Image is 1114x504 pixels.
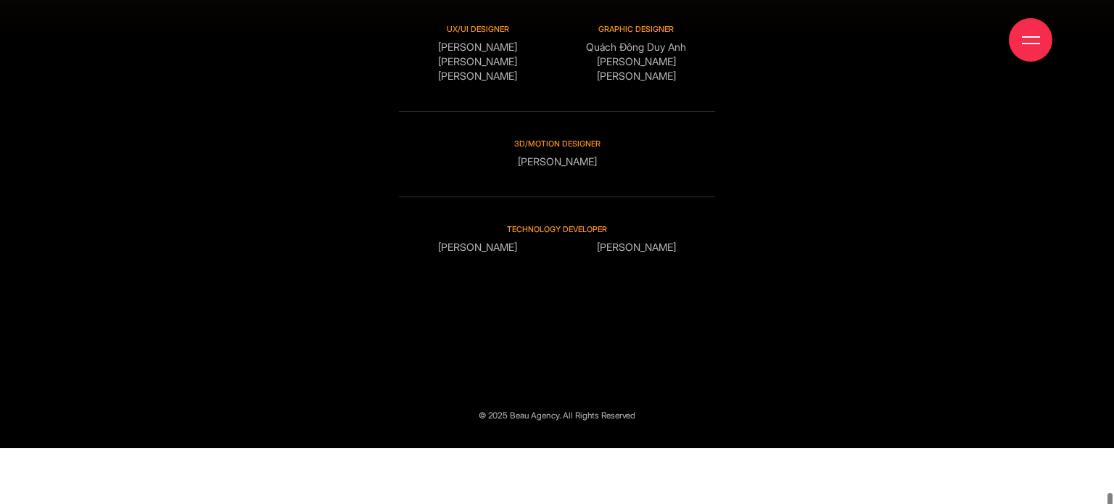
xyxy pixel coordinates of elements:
small: technology developer [399,224,716,235]
p: [PERSON_NAME] [557,240,715,255]
div: © 2025 Beau Agency. All Rights Reserved [399,409,716,423]
div: [PERSON_NAME] [478,139,636,169]
small: 3D/Motion designer [478,139,636,149]
p: [PERSON_NAME] [399,240,557,255]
